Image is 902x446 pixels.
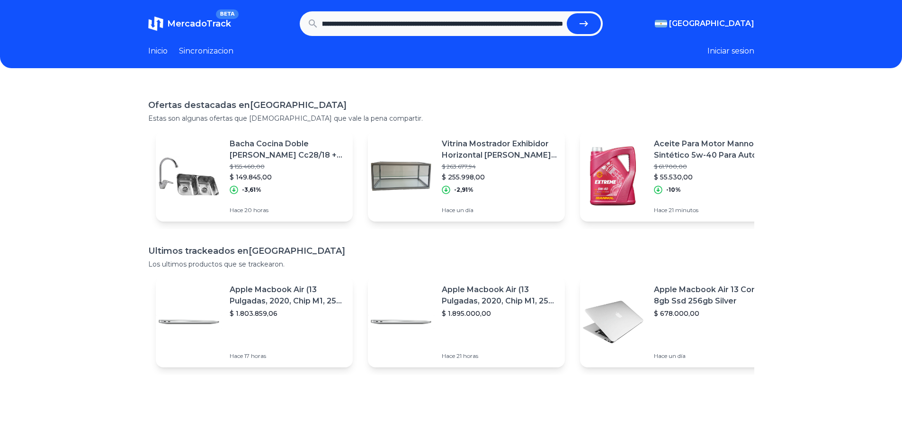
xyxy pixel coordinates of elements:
[654,352,769,360] p: Hace un día
[655,18,754,29] button: [GEOGRAPHIC_DATA]
[230,138,345,161] p: Bacha Cocina Doble [PERSON_NAME] Cc28/18 + Grifería Hydros Link
[454,186,473,194] p: -2,91%
[654,138,769,161] p: Aceite Para Motor Mannol Sintético 5w-40 Para Autos, Pickups & Suv De 1 Unidad
[666,186,681,194] p: -10%
[442,172,557,182] p: $ 255.998,00
[216,9,238,19] span: BETA
[167,18,231,29] span: MercadoTrack
[148,45,168,57] a: Inicio
[580,289,646,355] img: Featured image
[242,186,261,194] p: -3,61%
[580,143,646,209] img: Featured image
[654,284,769,307] p: Apple Macbook Air 13 Core I5 8gb Ssd 256gb Silver
[148,98,754,112] h1: Ofertas destacadas en [GEOGRAPHIC_DATA]
[230,206,345,214] p: Hace 20 horas
[442,309,557,318] p: $ 1.895.000,00
[230,352,345,360] p: Hace 17 horas
[669,18,754,29] span: [GEOGRAPHIC_DATA]
[368,131,565,222] a: Featured imageVitrina Mostrador Exhibidor Horizontal [PERSON_NAME] 100x40x30 Cm$ 263.677,94$ 255....
[654,163,769,170] p: $ 61.700,00
[654,309,769,318] p: $ 678.000,00
[230,163,345,170] p: $ 155.460,00
[442,284,557,307] p: Apple Macbook Air (13 Pulgadas, 2020, Chip M1, 256 Gb De Ssd, 8 Gb De Ram) - Plata
[148,259,754,269] p: Los ultimos productos que se trackearon.
[156,131,353,222] a: Featured imageBacha Cocina Doble [PERSON_NAME] Cc28/18 + Grifería Hydros Link$ 155.460,00$ 149.84...
[707,45,754,57] button: Iniciar sesion
[148,244,754,258] h1: Ultimos trackeados en [GEOGRAPHIC_DATA]
[148,16,163,31] img: MercadoTrack
[368,277,565,367] a: Featured imageApple Macbook Air (13 Pulgadas, 2020, Chip M1, 256 Gb De Ssd, 8 Gb De Ram) - Plata$...
[179,45,233,57] a: Sincronizacion
[156,277,353,367] a: Featured imageApple Macbook Air (13 Pulgadas, 2020, Chip M1, 256 Gb De Ssd, 8 Gb De Ram) - Plata$...
[156,143,222,209] img: Featured image
[442,138,557,161] p: Vitrina Mostrador Exhibidor Horizontal [PERSON_NAME] 100x40x30 Cm
[230,284,345,307] p: Apple Macbook Air (13 Pulgadas, 2020, Chip M1, 256 Gb De Ssd, 8 Gb De Ram) - Plata
[442,163,557,170] p: $ 263.677,94
[368,143,434,209] img: Featured image
[654,206,769,214] p: Hace 21 minutos
[580,131,777,222] a: Featured imageAceite Para Motor Mannol Sintético 5w-40 Para Autos, Pickups & Suv De 1 Unidad$ 61....
[654,172,769,182] p: $ 55.530,00
[230,172,345,182] p: $ 149.845,00
[148,114,754,123] p: Estas son algunas ofertas que [DEMOGRAPHIC_DATA] que vale la pena compartir.
[368,289,434,355] img: Featured image
[442,206,557,214] p: Hace un día
[580,277,777,367] a: Featured imageApple Macbook Air 13 Core I5 8gb Ssd 256gb Silver$ 678.000,00Hace un día
[156,289,222,355] img: Featured image
[442,352,557,360] p: Hace 21 horas
[148,16,231,31] a: MercadoTrackBETA
[655,20,667,27] img: Argentina
[230,309,345,318] p: $ 1.803.859,06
